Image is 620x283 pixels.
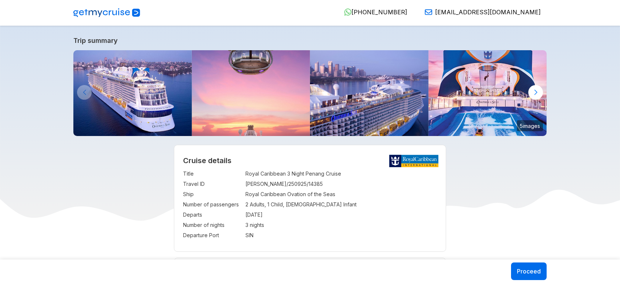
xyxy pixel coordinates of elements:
[183,189,242,199] td: Ship
[245,210,437,220] td: [DATE]
[344,8,351,16] img: WhatsApp
[73,37,547,44] a: Trip summary
[183,220,242,230] td: Number of nights
[419,8,541,16] a: [EMAIL_ADDRESS][DOMAIN_NAME]
[183,179,242,189] td: Travel ID
[245,169,437,179] td: Royal Caribbean 3 Night Penang Cruise
[242,199,245,210] td: :
[517,120,543,131] small: 5 images
[351,8,407,16] span: [PHONE_NUMBER]
[310,50,428,136] img: ovation-of-the-seas-departing-from-sydney.jpg
[242,189,245,199] td: :
[242,169,245,179] td: :
[242,210,245,220] td: :
[192,50,310,136] img: north-star-sunset-ovation-of-the-seas.jpg
[245,189,437,199] td: Royal Caribbean Ovation of the Seas
[245,199,437,210] td: 2 Adults, 1 Child, [DEMOGRAPHIC_DATA] Infant
[183,210,242,220] td: Departs
[425,8,432,16] img: Email
[242,230,245,240] td: :
[245,230,437,240] td: SIN
[242,220,245,230] td: :
[428,50,547,136] img: ovation-of-the-seas-flowrider-sunset.jpg
[183,199,242,210] td: Number of passengers
[245,220,437,230] td: 3 nights
[183,169,242,179] td: Title
[183,156,437,165] h2: Cruise details
[245,179,437,189] td: [PERSON_NAME]/250925/14385
[511,262,547,280] button: Proceed
[242,179,245,189] td: :
[338,8,407,16] a: [PHONE_NUMBER]
[183,230,242,240] td: Departure Port
[435,8,541,16] span: [EMAIL_ADDRESS][DOMAIN_NAME]
[73,50,192,136] img: ovation-exterior-back-aerial-sunset-port-ship.jpg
